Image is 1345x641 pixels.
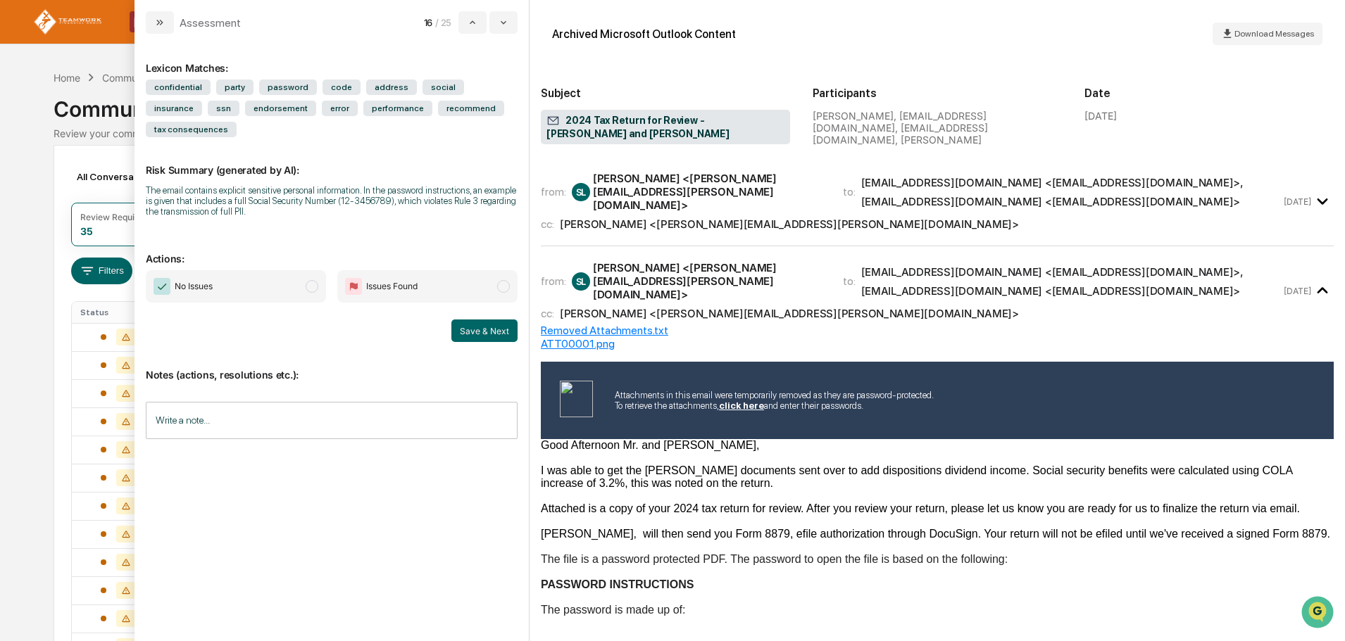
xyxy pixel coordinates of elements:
span: Download Messages [1234,29,1314,39]
p: Notes (actions, resolutions etc.): [146,352,518,381]
span: Preclearance [28,177,91,191]
span: code [323,80,361,95]
span: No Issues [175,279,213,293]
div: Communications Archive [102,72,216,84]
span: Attestations [116,177,175,191]
span: Pylon [140,239,170,249]
img: 175978107123.2219794.9233486827978444412@engine-dh-cont-1-52-mt-prod-3.avanan.net [560,381,593,417]
a: 🖐️Preclearance [8,172,96,197]
span: ssn [208,101,239,116]
div: We're available if you need us! [48,122,178,133]
div: Communications Archive [54,85,1291,122]
div: [EMAIL_ADDRESS][DOMAIN_NAME] <[EMAIL_ADDRESS][DOMAIN_NAME]> , [861,265,1244,279]
div: [EMAIL_ADDRESS][DOMAIN_NAME] <[EMAIL_ADDRESS][DOMAIN_NAME]> [861,195,1241,208]
span: recommend [438,101,504,116]
div: [EMAIL_ADDRESS][DOMAIN_NAME] <[EMAIL_ADDRESS][DOMAIN_NAME]> , [861,176,1244,189]
div: Archived Microsoft Outlook Content [552,27,736,41]
div: [EMAIL_ADDRESS][DOMAIN_NAME] <[EMAIL_ADDRESS][DOMAIN_NAME]> [861,284,1241,298]
time: Monday, October 6, 2025 at 3:03:26 PM [1284,196,1311,207]
span: to: [843,185,856,198]
span: cc: [541,307,554,320]
div: The password is made up of: [541,604,1334,616]
div: All Conversations [71,165,177,188]
span: from: [541,274,566,288]
span: 16 [424,17,432,28]
span: from: [541,185,566,198]
div: [PERSON_NAME], [EMAIL_ADDRESS][DOMAIN_NAME], [EMAIL_ADDRESS][DOMAIN_NAME], [PERSON_NAME] [813,110,1062,146]
span: Issues Found [366,279,418,293]
p: Actions: [146,236,518,265]
div: 🔎 [14,205,25,217]
span: performance [363,101,432,116]
a: Powered byPylon [99,238,170,249]
div: Lexicon Matches: [146,45,518,74]
button: Download Messages [1213,23,1322,45]
div: 35 [80,225,93,237]
button: Filters [71,258,132,284]
a: 🔎Data Lookup [8,198,94,224]
div: Review Required [80,212,148,222]
div: SL [572,183,590,201]
div: [PERSON_NAME] <[PERSON_NAME][EMAIL_ADDRESS][PERSON_NAME][DOMAIN_NAME]> [593,172,826,212]
span: social [423,80,464,95]
span: password [259,80,317,95]
div: I was able to get the [PERSON_NAME] documents sent over to add dispositions dividend income. Soci... [541,464,1334,490]
div: The email contains explicit sensitive personal information. In the password instructions, an exam... [146,185,518,217]
span: endorsement [245,101,316,116]
span: Data Lookup [28,204,89,218]
p: Risk Summary (generated by AI): [146,147,518,176]
span: cc: [541,217,554,231]
time: Monday, October 6, 2025 at 3:03:26 PM [1284,286,1311,296]
span: error [322,101,358,116]
img: Checkmark [154,278,170,295]
div: [PERSON_NAME] <[PERSON_NAME][EMAIL_ADDRESS][PERSON_NAME][DOMAIN_NAME]> [593,261,826,301]
img: Flag [345,278,362,295]
span: address [366,80,417,95]
div: Assessment [180,16,241,30]
span: insurance [146,101,202,116]
span: tax consequences [146,122,237,137]
span: to: [843,274,856,288]
img: logo [34,9,101,35]
p: How can we help? [14,30,256,52]
div: 🖐️ [14,179,25,190]
div: SL [572,272,590,291]
th: Status [72,302,163,323]
div: [PERSON_NAME] <[PERSON_NAME][EMAIL_ADDRESS][PERSON_NAME][DOMAIN_NAME]> [560,217,1019,231]
a: 🗄️Attestations [96,172,180,197]
div: Start new chat [48,108,231,122]
div: Good Afternoon Mr. and [PERSON_NAME], [541,439,1334,452]
div: [PERSON_NAME] <[PERSON_NAME][EMAIL_ADDRESS][PERSON_NAME][DOMAIN_NAME]> [560,307,1019,320]
div: ATT00001.png [541,337,1334,350]
div: Removed Attachments.txt [541,324,1334,337]
button: Save & Next [451,319,518,342]
div: Review your communication records across channels [54,127,1291,139]
h2: Participants [813,87,1062,100]
b: PASSWORD INSTRUCTIONS [541,578,694,590]
iframe: Open customer support [1300,595,1338,633]
div: [DATE] [1084,110,1117,122]
button: Start new chat [239,112,256,129]
h2: Date [1084,87,1334,100]
h2: Subject [541,87,790,100]
a: click here [719,400,764,411]
div: The file is a password protected PDF. The password to open the file is based on the following: [541,553,1334,566]
img: 1746055101610-c473b297-6a78-478c-a979-82029cc54cd1 [14,108,39,133]
div: Home [54,72,80,84]
span: / 25 [435,17,456,28]
span: 2024 Tax Return for Review - [PERSON_NAME] and [PERSON_NAME] [546,114,784,141]
p: Attachments in this email were temporarily removed as they are password-protected. To retrieve th... [615,390,1332,411]
div: Attached is a copy of your 2024 tax return for review. After you review your return, please let u... [541,502,1334,540]
span: confidential [146,80,211,95]
span: party [216,80,254,95]
div: 🗄️ [102,179,113,190]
